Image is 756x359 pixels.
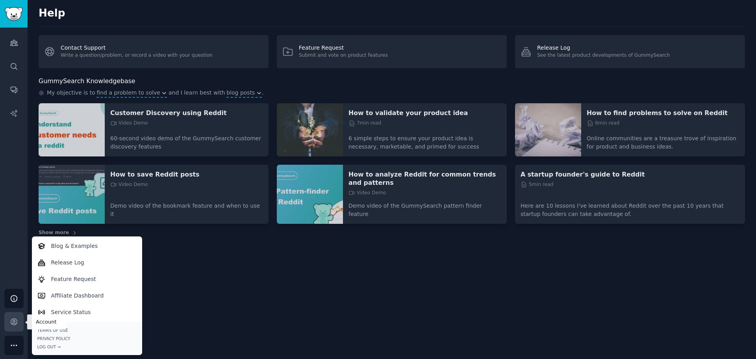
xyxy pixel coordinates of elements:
span: My objective is to [47,89,95,98]
img: GummySearch logo [5,7,23,21]
span: 5 min read [521,181,553,188]
a: How to validate your product idea [348,109,501,117]
h2: Help [39,7,745,20]
div: . [39,89,745,98]
span: blog posts [226,89,255,97]
a: Feature RequestSubmit and vote on product features [277,35,507,68]
p: Service Status [51,308,91,316]
a: A startup founder's guide to Reddit [521,170,739,179]
p: Online communities are a treasure trove of inspiration for product and business ideas. [587,129,739,151]
p: Affiliate Dashboard [51,292,104,300]
p: Demo video of the bookmark feature and when to use it [110,196,263,218]
p: Release Log [51,259,84,267]
div: Feature Request [299,44,388,52]
p: Blog & Examples [51,242,98,250]
a: Service Status [33,304,141,320]
button: blog posts [226,89,262,97]
h2: GummySearch Knowledgebase [39,76,135,86]
img: How to find problems to solve on Reddit [515,103,581,156]
img: Customer Discovery using Reddit [39,103,105,156]
a: Customer Discovery using Reddit [110,109,263,117]
span: 7 min read [348,120,381,127]
a: Affiliate Dashboard [33,287,141,304]
div: Release Log [537,44,670,52]
span: and I learn best with [169,89,225,98]
a: How to save Reddit posts [110,170,263,179]
a: Feature Request [33,271,141,287]
span: Show more [39,229,69,236]
span: find a problem to solve [96,89,160,97]
span: Video Demo [348,190,386,197]
a: How to find problems to solve on Reddit [587,109,739,117]
a: Release Log [33,254,141,271]
div: Log Out → [37,344,137,350]
p: Feature Request [51,275,96,283]
span: Video Demo [110,181,148,188]
img: How to save Reddit posts [39,165,105,224]
div: See the latest product developments of GummySearch [537,52,670,59]
span: 6 min read [587,120,619,127]
a: Contact SupportWrite a question/problem, or record a video with your question [39,35,269,68]
a: How to analyze Reddit for common trends and patterns [348,170,501,187]
div: Submit and vote on product features [299,52,388,59]
img: How to validate your product idea [277,103,343,156]
a: Terms of Use [37,327,137,333]
p: 60-second video demo of the GummySearch customer discovery features [110,129,263,151]
p: 6 simple steps to ensure your product idea is necessary, marketable, and primed for success [348,129,501,151]
a: Privacy Policy [37,336,137,341]
p: Here are 10 lessons I've learned about Reddit over the past 10 years that startup founders can ta... [521,196,739,218]
span: Video Demo [110,120,148,127]
a: Release LogSee the latest product developments of GummySearch [515,35,745,68]
button: find a problem to solve [96,89,167,97]
p: Demo video of the GummySearch pattern finder feature [348,196,501,218]
img: How to analyze Reddit for common trends and patterns [277,165,343,224]
a: Blog & Examples [33,238,141,254]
